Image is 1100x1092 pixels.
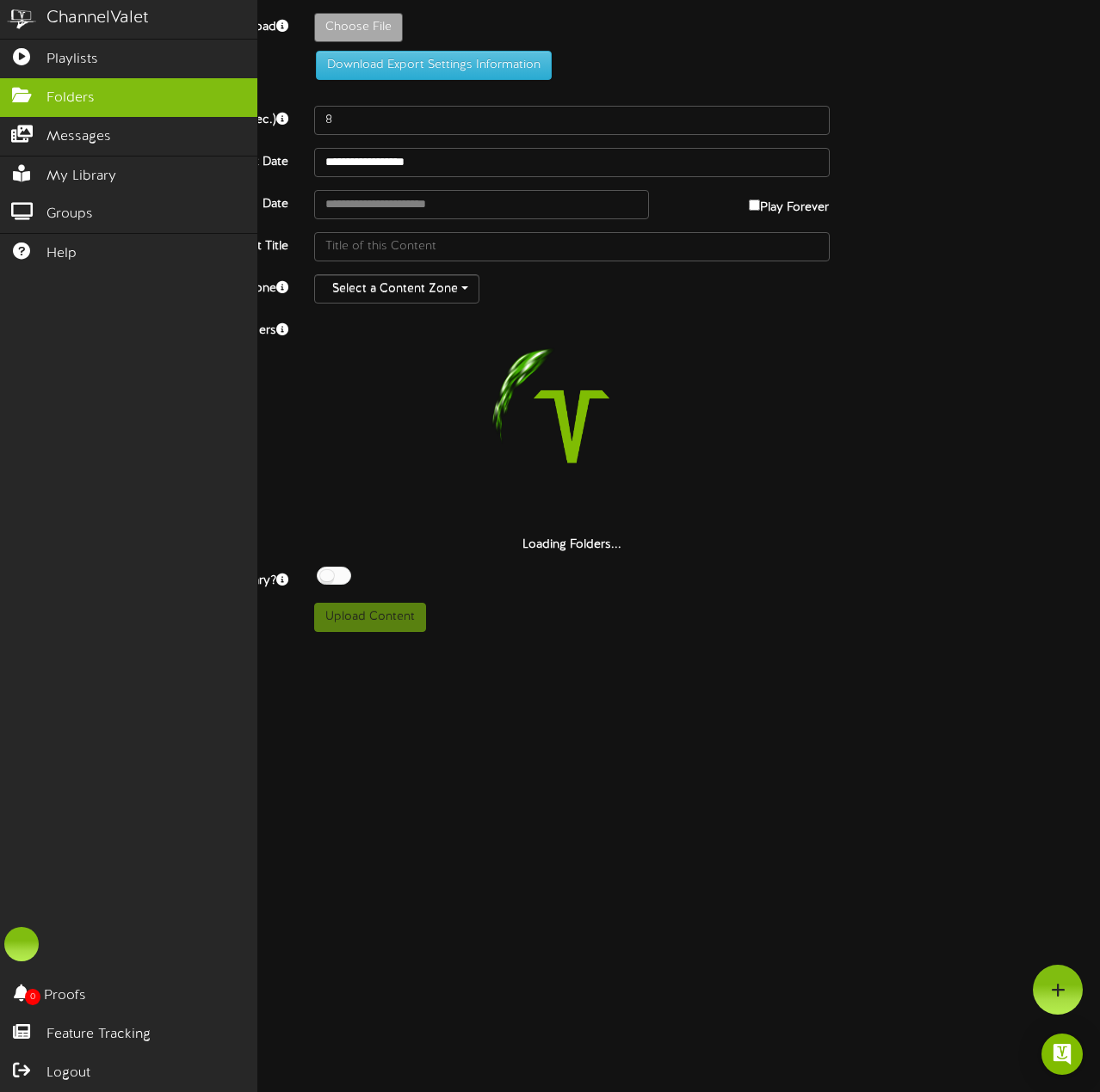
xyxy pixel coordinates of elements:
[307,58,552,71] a: Download Export Settings Information
[314,274,479,304] button: Select a Content Zone
[316,51,552,80] button: Download Export Settings Information
[46,50,98,70] span: Playlists
[46,127,111,147] span: Messages
[749,199,760,211] input: Play Forever
[46,244,77,264] span: Help
[44,986,86,1006] span: Proofs
[522,538,621,551] strong: Loading Folders...
[46,89,95,108] span: Folders
[46,1064,90,1083] span: Logout
[46,205,93,224] span: Groups
[46,1025,151,1045] span: Feature Tracking
[314,232,830,261] input: Title of this Content
[25,989,40,1005] span: 0
[749,190,829,217] label: Play Forever
[46,167,116,187] span: My Library
[461,316,682,537] img: loading-spinner-1.png
[46,6,149,31] div: ChannelValet
[1041,1034,1083,1075] div: Open Intercom Messenger
[314,603,426,632] button: Upload Content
